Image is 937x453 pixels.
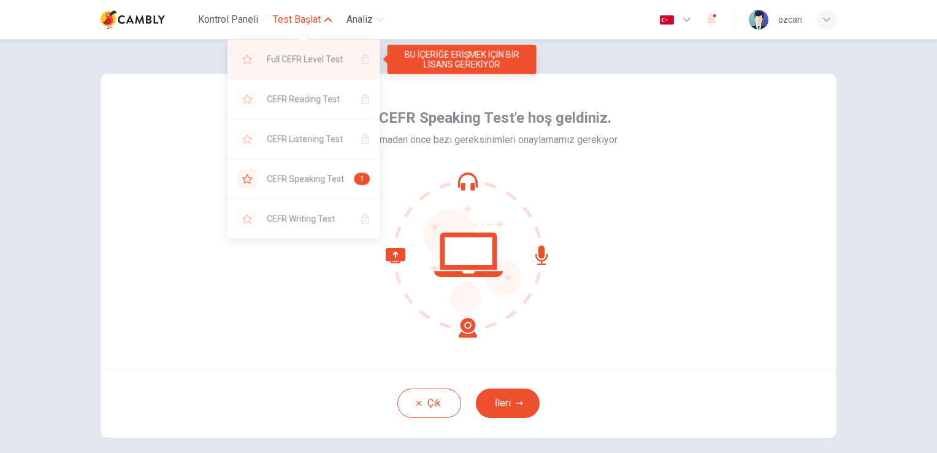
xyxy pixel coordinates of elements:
div: BU İÇERİĞE ERİŞMEK İÇİN BİR LİSANS GEREKİYOR [228,199,380,238]
button: Test Başlat [268,9,337,31]
div: BU İÇERİĞE ERİŞMEK İÇİN BİR LİSANS GEREKİYOR [228,119,380,158]
button: Analiz [342,9,389,31]
span: CEFR Listening Test [267,131,350,146]
div: 1 [354,172,370,185]
span: Cambly CEFR Speaking Test'e hoş geldiniz. [326,108,611,128]
button: Çık [397,389,461,418]
img: tr [659,15,675,25]
span: Analiz [346,12,373,27]
span: Sınavına başlamadan önce bazı gereksinimleri onaylamamız gerekiyor. [319,133,619,147]
div: BU İÇERİĞE ERİŞMEK İÇİN BİR LİSANS GEREKİYOR [388,45,537,74]
div: BU İÇERİĞE ERİŞMEK İÇİN BİR LİSANS GEREKİYOR [228,79,380,118]
div: ozcan [778,12,802,27]
img: Profile picture [749,10,768,29]
button: İleri [476,389,540,418]
div: BU İÇERİĞE ERİŞMEK İÇİN BİR LİSANS GEREKİYOR [228,39,380,79]
span: Full CEFR Level Test [267,52,350,66]
span: CEFR Reading Test [267,91,350,106]
a: Cambly logo [101,7,193,32]
span: Kontrol Paneli [198,12,258,27]
span: CEFR Speaking Test [267,171,344,186]
span: CEFR Writing Test [267,211,350,226]
img: Cambly logo [101,7,165,32]
button: Kontrol Paneli [193,9,263,31]
span: Test Başlat [273,12,321,27]
div: CEFR Speaking Test1 [228,159,380,198]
